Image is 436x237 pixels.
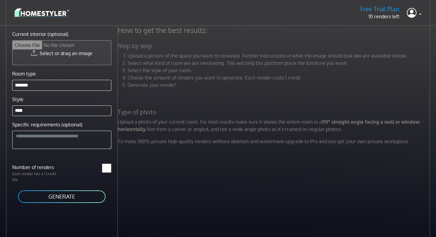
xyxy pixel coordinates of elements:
strong: 90° straight angle facing a wall or window horizontally. [118,119,420,132]
h5: Free Trial Plan [360,5,399,13]
h4: How to get the best results: [114,26,435,35]
p: To make 100% private high quality renders without deletion and watermark upgrade to Pro and you g... [114,138,435,145]
li: Select what kind of room we are renovating. This will help the platform place the furniture you w... [127,59,431,67]
li: Upload a picture of the space you want to renovate. Further instructions of what the image should... [127,52,431,59]
button: GENERATE [17,190,106,203]
label: Number of renders [9,164,62,171]
h5: Step by step [114,42,435,50]
label: Current interior (optional) [12,30,68,38]
img: logo-3de290ba35641baa71223ecac5eacb59cb85b4c7fdf211dc9aaecaaee71ea2f8.svg [15,7,69,18]
li: Choose the amount of renders you want to generate. Each render costs 1 credit. [127,74,431,81]
label: Specific requirements (optional) [12,121,82,128]
p: 10 renders left [360,13,399,20]
p: Each render has a 1 credit fee [9,171,62,182]
li: Select the style of your room. [127,67,431,74]
label: Style [12,96,23,103]
label: Room type [12,70,36,77]
li: Generate your render! [127,81,431,89]
h5: Type of photo [114,108,435,116]
p: Upload a photo of your current room. For best results make sure it shows the entire room in a Not... [114,118,435,133]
